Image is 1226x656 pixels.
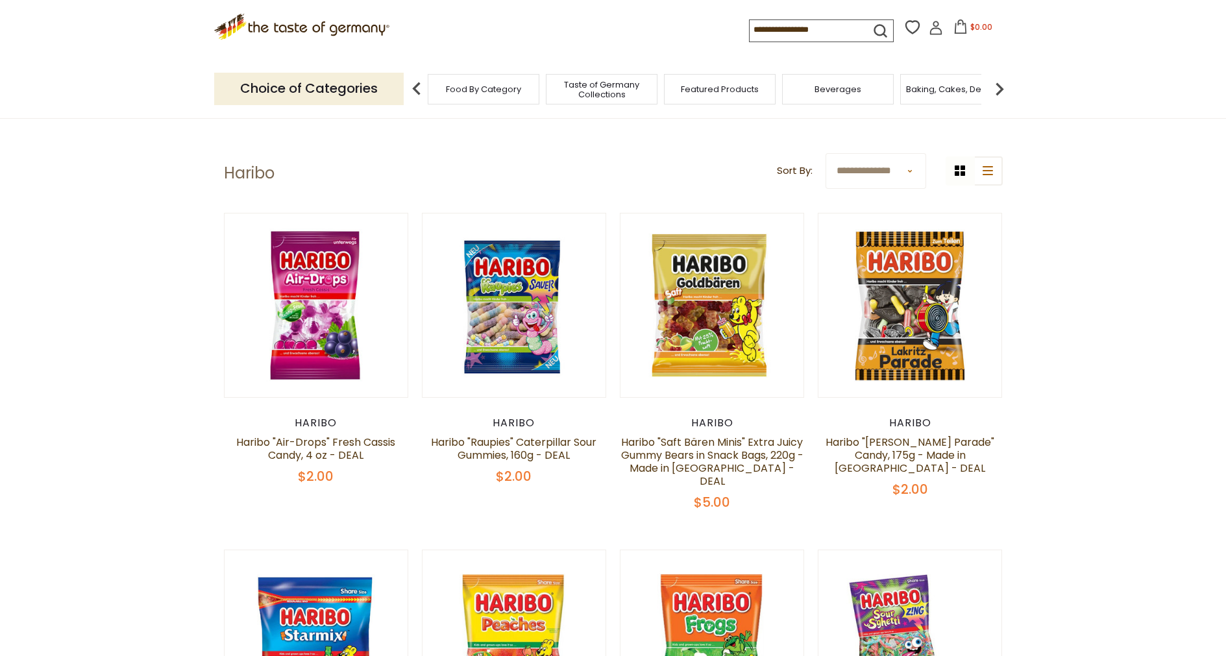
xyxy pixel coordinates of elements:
[826,435,994,476] a: Haribo "[PERSON_NAME] Parade" Candy, 175g - Made in [GEOGRAPHIC_DATA] - DEAL
[946,19,1001,39] button: $0.00
[694,493,730,511] span: $5.00
[298,467,334,485] span: $2.00
[224,164,275,183] h1: Haribo
[423,213,606,397] img: Haribo Raupies Sauer
[404,76,430,102] img: previous arrow
[224,417,409,430] div: Haribo
[422,417,607,430] div: Haribo
[621,435,803,489] a: Haribo "Saft Bären Minis" Extra Juicy Gummy Bears in Snack Bags, 220g - Made in [GEOGRAPHIC_DATA]...
[818,417,1003,430] div: Haribo
[236,435,395,463] a: Haribo "Air-Drops" Fresh Cassis Candy, 4 oz - DEAL
[987,76,1012,102] img: next arrow
[225,213,408,397] img: Haribo Air Drops Fresh Cassis
[214,73,404,104] p: Choice of Categories
[550,80,654,99] a: Taste of Germany Collections
[620,213,804,397] img: Haribo Saft Baren Extra Juicy
[970,21,992,32] span: $0.00
[777,163,813,179] label: Sort By:
[431,435,596,463] a: Haribo "Raupies" Caterpillar Sour Gummies, 160g - DEAL
[496,467,532,485] span: $2.00
[818,213,1002,397] img: Haribo Lakritz Parade
[815,84,861,94] a: Beverages
[620,417,805,430] div: Haribo
[446,84,521,94] a: Food By Category
[681,84,759,94] a: Featured Products
[906,84,1007,94] a: Baking, Cakes, Desserts
[892,480,928,498] span: $2.00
